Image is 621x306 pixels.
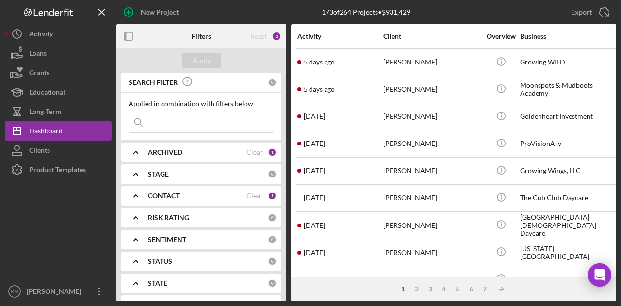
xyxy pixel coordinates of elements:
[304,113,325,120] time: 2025-08-25 20:33
[5,24,112,44] button: Activity
[396,285,410,293] div: 1
[520,212,617,238] div: [GEOGRAPHIC_DATA][DEMOGRAPHIC_DATA] Daycare
[129,100,274,108] div: Applied in combination with filters below
[520,185,617,211] div: The Cub Club Daycare
[304,249,325,257] time: 2025-07-17 04:29
[383,32,480,40] div: Client
[5,63,112,82] button: Grants
[5,44,112,63] button: Loans
[192,32,211,40] b: Filters
[5,102,112,121] button: Long-Term
[322,8,410,16] div: 173 of 264 Projects • $931,429
[383,49,480,75] div: [PERSON_NAME]
[24,282,87,304] div: [PERSON_NAME]
[246,192,263,200] div: Clear
[268,78,277,87] div: 0
[588,263,611,287] div: Open Intercom Messenger
[148,170,169,178] b: STAGE
[148,192,180,200] b: CONTACT
[383,77,480,102] div: [PERSON_NAME]
[304,276,325,284] time: 2025-07-17 03:58
[11,289,18,294] text: KM
[383,158,480,184] div: [PERSON_NAME]
[304,167,325,175] time: 2025-08-19 19:35
[424,285,437,293] div: 3
[451,285,464,293] div: 5
[383,104,480,129] div: [PERSON_NAME]
[437,285,451,293] div: 4
[383,240,480,265] div: [PERSON_NAME]
[304,194,325,202] time: 2025-08-19 18:43
[268,279,277,288] div: 0
[182,53,221,68] button: Apply
[520,240,617,265] div: [US_STATE][GEOGRAPHIC_DATA]
[520,158,617,184] div: Growing Wings, LLC
[246,148,263,156] div: Clear
[268,170,277,178] div: 0
[520,131,617,157] div: ProVisionAry
[5,141,112,160] button: Clients
[268,257,277,266] div: 0
[478,285,491,293] div: 7
[29,121,63,143] div: Dashboard
[483,32,519,40] div: Overview
[272,32,281,41] div: 2
[520,32,617,40] div: Business
[464,285,478,293] div: 6
[148,214,189,222] b: RISK RATING
[250,32,267,40] div: Reset
[129,79,178,86] b: SEARCH FILTER
[5,282,112,301] button: KM[PERSON_NAME]
[29,63,49,85] div: Grants
[29,44,47,65] div: Loans
[29,82,65,104] div: Educational
[304,58,335,66] time: 2025-08-28 20:12
[520,49,617,75] div: Growing WILD
[520,77,617,102] div: Moonspots & Mudboots Academy
[116,2,188,22] button: New Project
[571,2,592,22] div: Export
[520,267,617,292] div: Kny childcare
[304,85,335,93] time: 2025-08-28 19:55
[383,131,480,157] div: [PERSON_NAME]
[268,213,277,222] div: 0
[561,2,616,22] button: Export
[29,141,50,162] div: Clients
[148,236,186,243] b: SENTIMENT
[383,185,480,211] div: [PERSON_NAME]
[141,2,179,22] div: New Project
[268,148,277,157] div: 1
[410,285,424,293] div: 2
[5,82,112,102] button: Educational
[193,53,211,68] div: Apply
[29,102,61,124] div: Long-Term
[29,160,86,182] div: Product Templates
[520,104,617,129] div: Goldenheart Investment
[29,24,53,46] div: Activity
[304,222,325,229] time: 2025-07-17 04:58
[383,212,480,238] div: [PERSON_NAME]
[304,140,325,147] time: 2025-08-22 21:32
[148,279,167,287] b: STATE
[5,121,112,141] button: Dashboard
[268,235,277,244] div: 0
[383,267,480,292] div: [PERSON_NAME]
[5,160,112,179] button: Product Templates
[268,192,277,200] div: 1
[148,148,182,156] b: ARCHIVED
[297,32,382,40] div: Activity
[148,258,172,265] b: STATUS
